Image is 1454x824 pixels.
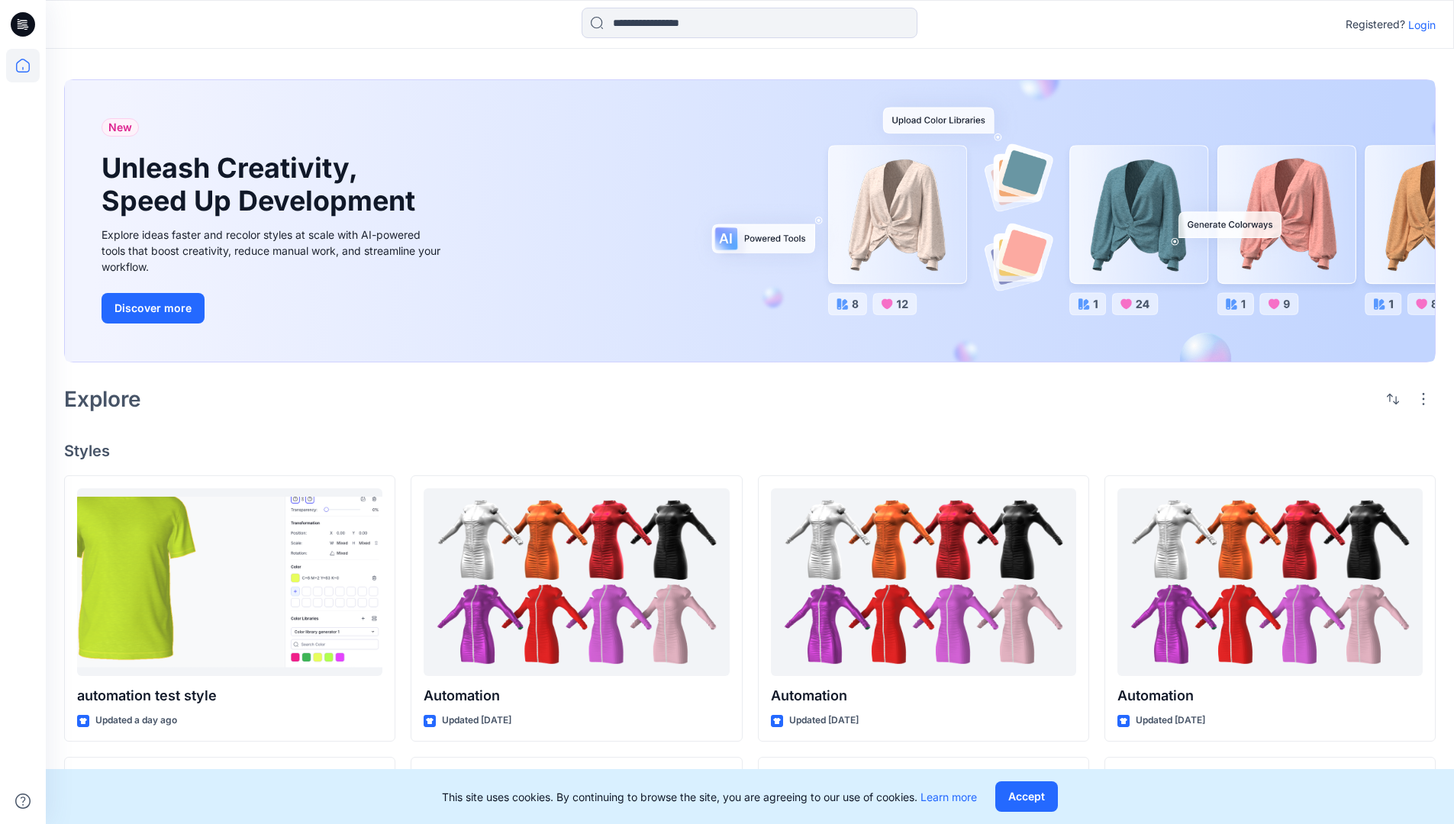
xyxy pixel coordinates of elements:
[771,685,1076,707] p: Automation
[108,118,132,137] span: New
[102,293,205,323] button: Discover more
[102,293,445,323] a: Discover more
[64,442,1436,460] h4: Styles
[1117,488,1423,677] a: Automation
[920,790,977,803] a: Learn more
[77,685,382,707] p: automation test style
[95,713,177,729] p: Updated a day ago
[64,387,141,411] h2: Explore
[771,488,1076,677] a: Automation
[424,685,729,707] p: Automation
[77,488,382,677] a: automation test style
[1346,15,1405,34] p: Registered?
[442,713,511,729] p: Updated [DATE]
[995,781,1058,812] button: Accept
[102,227,445,275] div: Explore ideas faster and recolor styles at scale with AI-powered tools that boost creativity, red...
[424,488,729,677] a: Automation
[1117,685,1423,707] p: Automation
[102,152,422,217] h1: Unleash Creativity, Speed Up Development
[442,789,977,805] p: This site uses cookies. By continuing to browse the site, you are agreeing to our use of cookies.
[1408,17,1436,33] p: Login
[1136,713,1205,729] p: Updated [DATE]
[789,713,859,729] p: Updated [DATE]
